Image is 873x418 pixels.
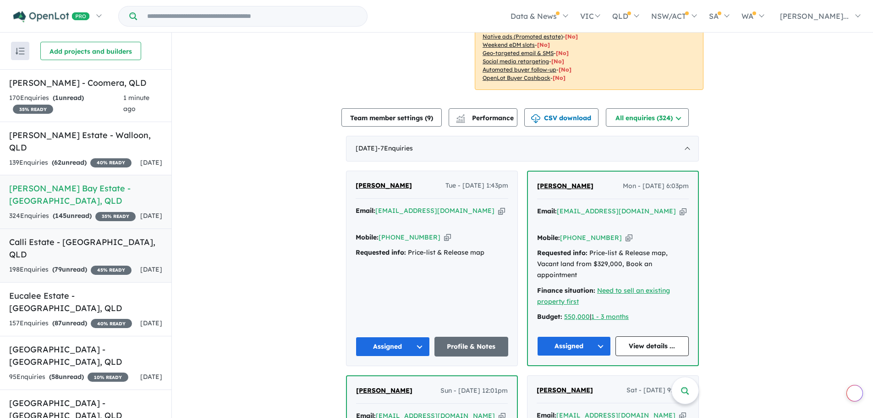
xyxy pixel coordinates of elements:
u: Native ads (Promoted estate) [483,33,563,40]
span: - 7 Enquir ies [378,144,413,152]
strong: Mobile: [537,234,560,242]
div: 324 Enquir ies [9,211,136,222]
strong: Finance situation: [537,286,595,295]
span: [PERSON_NAME] [356,386,412,395]
span: [DATE] [140,319,162,327]
span: [No] [559,66,571,73]
button: Copy [626,233,632,243]
h5: [PERSON_NAME] Estate - Walloon , QLD [9,129,162,154]
a: [EMAIL_ADDRESS][DOMAIN_NAME] [557,207,676,215]
span: 62 [54,158,61,167]
u: Automated buyer follow-up [483,66,556,73]
a: [EMAIL_ADDRESS][DOMAIN_NAME] [375,206,494,215]
strong: ( unread) [53,212,92,220]
strong: ( unread) [53,94,84,102]
div: [DATE] [346,136,699,162]
button: Add projects and builders [40,42,141,60]
a: View details ... [615,336,689,356]
button: CSV download [524,108,598,127]
h5: [PERSON_NAME] - Coomera , QLD [9,77,162,89]
a: [PHONE_NUMBER] [560,234,622,242]
span: 145 [55,212,66,220]
span: [No] [556,50,569,56]
span: 1 [55,94,59,102]
div: 170 Enquir ies [9,93,123,115]
a: [PERSON_NAME] [356,385,412,396]
span: [PERSON_NAME] [537,386,593,394]
span: [DATE] [140,265,162,273]
h5: [GEOGRAPHIC_DATA] - [GEOGRAPHIC_DATA] , QLD [9,343,162,368]
strong: ( unread) [49,373,84,381]
span: 87 [55,319,62,327]
strong: ( unread) [52,265,87,273]
a: Profile & Notes [434,337,509,357]
span: 79 [55,265,62,273]
div: 139 Enquir ies [9,157,132,168]
span: [PERSON_NAME] [356,181,412,189]
strong: Email: [537,207,557,215]
h5: Eucalee Estate - [GEOGRAPHIC_DATA] , QLD [9,290,162,314]
span: 58 [51,373,59,381]
span: [PERSON_NAME]... [780,11,849,21]
strong: Email: [356,206,375,215]
button: All enquiries (324) [606,108,689,127]
button: Team member settings (9) [341,108,442,127]
span: [No] [553,74,566,81]
div: 157 Enquir ies [9,318,132,329]
div: 95 Enquir ies [9,372,128,383]
span: Tue - [DATE] 1:43pm [445,180,508,191]
img: line-chart.svg [456,114,465,119]
img: download icon [531,114,540,123]
img: Openlot PRO Logo White [13,11,90,22]
span: 35 % READY [13,105,53,114]
u: Weekend eDM slots [483,41,535,48]
input: Try estate name, suburb, builder or developer [139,6,365,26]
button: Performance [449,108,517,127]
span: 40 % READY [91,319,132,328]
span: 1 minute ago [123,94,149,113]
a: [PERSON_NAME] [537,181,593,192]
strong: Requested info: [537,249,587,257]
span: Mon - [DATE] 6:03pm [623,181,689,192]
span: [DATE] [140,212,162,220]
button: Copy [680,206,686,216]
img: sort.svg [16,48,25,55]
strong: Mobile: [356,233,379,241]
span: 45 % READY [91,266,132,275]
span: Performance [457,114,514,122]
span: [No] [551,58,564,65]
a: [PERSON_NAME] [356,180,412,191]
strong: ( unread) [52,319,87,327]
div: 198 Enquir ies [9,264,132,275]
strong: Requested info: [356,248,406,256]
a: 550,000 [564,312,590,321]
strong: ( unread) [52,158,87,167]
a: Need to sell an existing property first [537,286,670,306]
div: Price-list & Release map, Vacant land from $329,000, Book an appointment [537,248,689,280]
span: [No] [537,41,550,48]
div: Price-list & Release map [356,247,508,258]
span: [DATE] [140,158,162,167]
span: 9 [427,114,431,122]
button: Copy [498,206,505,216]
button: Copy [444,233,451,242]
span: 10 % READY [88,373,128,382]
a: 1 - 3 months [591,312,629,321]
u: OpenLot Buyer Cashback [483,74,550,81]
img: bar-chart.svg [456,117,465,123]
button: Assigned [537,336,611,356]
span: 40 % READY [90,158,132,167]
a: [PHONE_NUMBER] [379,233,440,241]
div: | [537,312,689,323]
strong: Budget: [537,312,562,321]
span: [PERSON_NAME] [537,182,593,190]
span: Sun - [DATE] 12:01pm [440,385,508,396]
u: Geo-targeted email & SMS [483,50,554,56]
h5: [PERSON_NAME] Bay Estate - [GEOGRAPHIC_DATA] , QLD [9,182,162,207]
span: [DATE] [140,373,162,381]
span: 35 % READY [95,212,136,221]
button: Assigned [356,337,430,357]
